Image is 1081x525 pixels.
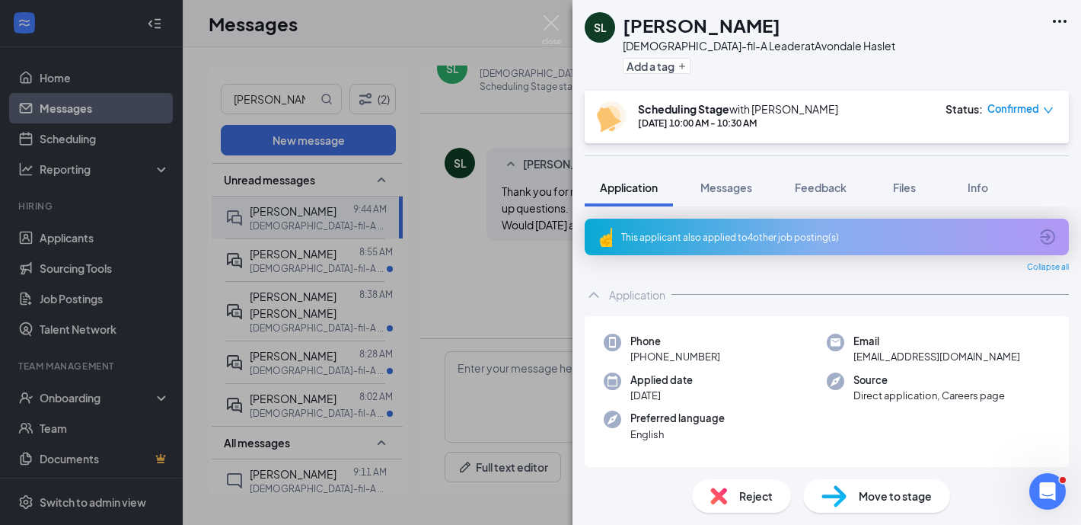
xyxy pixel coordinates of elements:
span: Phone [630,334,720,349]
span: Confirmed [987,101,1039,117]
svg: Ellipses [1051,12,1069,30]
span: Application [600,181,658,194]
svg: ArrowCircle [1038,228,1057,246]
div: [DEMOGRAPHIC_DATA]-fil-A Leader at Avondale Haslet [623,38,895,53]
svg: Plus [678,62,687,71]
div: SL [594,20,607,35]
span: [PHONE_NUMBER] [630,349,720,364]
svg: ChevronUp [585,286,603,304]
span: down [1043,105,1054,116]
div: This applicant also applied to 4 other job posting(s) [621,231,1029,244]
div: [DATE] 10:00 AM - 10:30 AM [638,117,838,130]
span: Messages [700,181,752,194]
span: Preferred language [630,411,725,426]
span: Direct application, Careers page [853,388,1005,403]
span: Files [893,181,916,194]
span: Move to stage [859,488,932,504]
span: Feedback [795,181,847,194]
div: Application [609,287,665,303]
div: Status : [945,101,983,117]
span: Info [968,181,988,194]
span: [EMAIL_ADDRESS][DOMAIN_NAME] [853,349,1020,364]
b: Scheduling Stage [638,102,729,116]
div: with [PERSON_NAME] [638,101,838,117]
iframe: Intercom live chat [1029,473,1066,510]
span: Email [853,334,1020,349]
button: PlusAdd a tag [623,58,690,74]
span: Collapse all [1027,261,1069,274]
span: Source [853,373,1005,388]
span: Reject [739,488,773,504]
span: [DATE] [630,388,693,403]
span: English [630,427,725,442]
h1: [PERSON_NAME] [623,12,780,38]
span: Applied date [630,373,693,388]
